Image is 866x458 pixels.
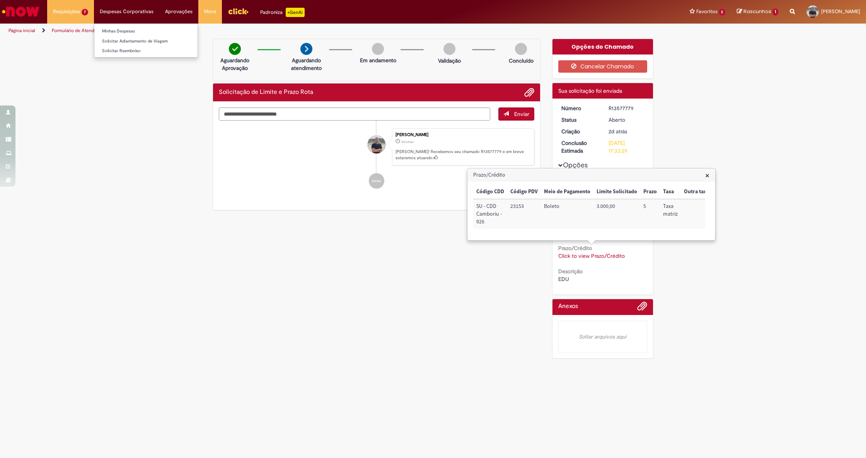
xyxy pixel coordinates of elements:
[696,8,718,15] span: Favoritos
[558,268,583,275] b: Descrição
[468,169,715,181] h3: Prazo/Crédito
[558,303,578,310] h2: Anexos
[219,128,534,165] li: Marcelo Alves Elias
[82,9,88,15] span: 7
[524,87,534,97] button: Adicionar anexos
[640,199,660,229] td: Prazo: 5
[229,43,241,55] img: check-circle-green.png
[737,8,778,15] a: Rascunhos
[288,56,325,72] p: Aguardando atendimento
[558,276,569,283] span: EDU
[219,89,313,96] h2: Solicitação de Limite e Prazo Rota Histórico de tíquete
[260,8,305,17] div: Padroniza
[821,8,860,15] span: [PERSON_NAME]
[473,185,507,199] th: Código CDD
[660,199,681,229] td: Taxa: Taxa matriz
[609,128,627,135] span: 2d atrás
[94,37,198,46] a: Solicitar Adiantamento de Viagem
[556,128,603,135] dt: Criação
[395,133,530,137] div: [PERSON_NAME]
[1,4,41,19] img: ServiceNow
[558,245,592,252] b: Prazo/Crédito
[100,8,153,15] span: Despesas Corporativas
[556,116,603,124] dt: Status
[360,56,396,64] p: Em andamento
[368,136,385,153] div: Marcelo Alves Elias
[401,140,414,144] time: 29/09/2025 15:33:23
[558,87,622,94] span: Sua solicitação foi enviada
[372,43,384,55] img: img-circle-grey.png
[498,107,534,121] button: Enviar
[53,8,80,15] span: Requisições
[94,47,198,55] a: Solicitar Reembolso
[743,8,771,15] span: Rascunhos
[473,199,507,229] td: Código CDD: SU - CDD Camboriu - 926
[609,128,627,135] time: 29/09/2025 15:33:23
[9,27,35,34] a: Página inicial
[556,104,603,112] dt: Número
[515,43,527,55] img: img-circle-grey.png
[556,139,603,155] dt: Conclusão Estimada
[609,128,644,135] div: 29/09/2025 15:33:23
[558,252,625,259] a: Click to view Prazo/Crédito
[552,39,653,54] div: Opções do Chamado
[6,24,571,38] ul: Trilhas de página
[216,56,254,72] p: Aguardando Aprovação
[401,140,414,144] span: 2d atrás
[719,9,726,15] span: 2
[507,199,541,229] td: Código PDV: 23153
[772,9,778,15] span: 1
[609,139,644,155] div: [DATE] 17:33:29
[165,8,193,15] span: Aprovações
[593,199,640,229] td: Limite Solicitado: 3.000,00
[438,57,461,65] p: Validação
[609,116,644,124] div: Aberto
[94,23,198,58] ul: Despesas Corporativas
[558,321,648,352] em: Soltar arquivos aqui
[228,5,249,17] img: click_logo_yellow_360x200.png
[609,104,644,112] div: R13577779
[286,8,305,17] p: +GenAi
[300,43,312,55] img: arrow-next.png
[541,199,593,229] td: Meio de Pagamento: Boleto
[660,185,681,199] th: Taxa
[640,185,660,199] th: Prazo
[94,27,198,36] a: Minhas Despesas
[219,107,490,121] textarea: Digite sua mensagem aqui...
[507,185,541,199] th: Código PDV
[514,111,529,117] span: Enviar
[681,185,712,199] th: Outra taxa
[395,149,530,161] p: [PERSON_NAME]! Recebemos seu chamado R13577779 e em breve estaremos atuando.
[467,168,716,241] div: Prazo/Crédito
[593,185,640,199] th: Limite Solicitado
[219,121,534,196] ul: Histórico de tíquete
[681,199,712,229] td: Outra taxa:
[52,27,109,34] a: Formulário de Atendimento
[204,8,216,15] span: More
[541,185,593,199] th: Meio de Pagamento
[443,43,455,55] img: img-circle-grey.png
[637,301,647,315] button: Adicionar anexos
[705,170,709,180] span: ×
[705,171,709,179] button: Close
[558,60,648,73] button: Cancelar Chamado
[509,57,534,65] p: Concluído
